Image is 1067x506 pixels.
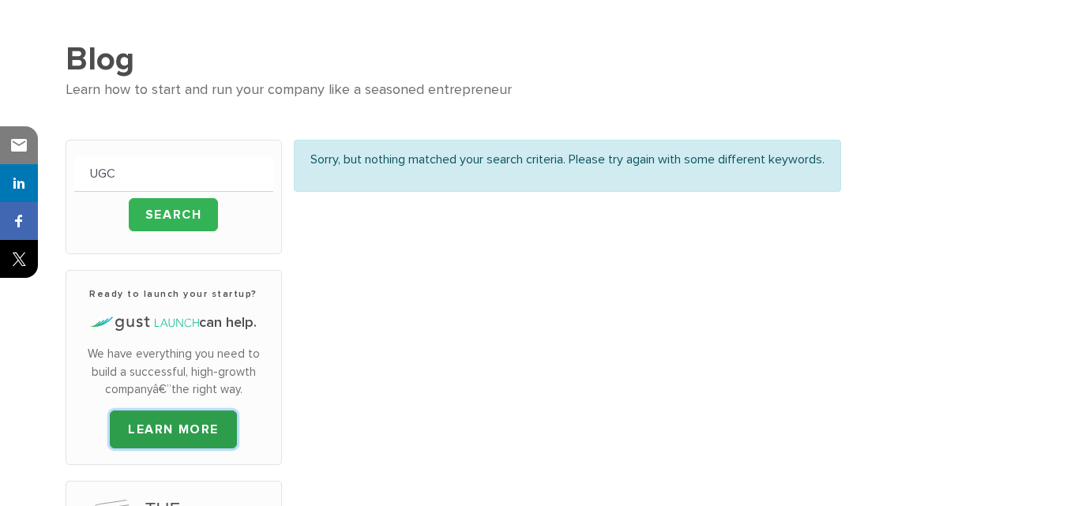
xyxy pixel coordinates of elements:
[74,345,273,399] p: We have everything you need to build a successful, high-growth companyâ€”the right way.
[74,156,273,192] input: Search blog
[66,79,1002,102] div: Learn how to start and run your company like a seasoned entrepreneur
[310,150,825,169] p: Sorry, but nothing matched your search criteria. Please try again with some different keywords.
[129,198,219,231] input: Search
[74,287,273,301] h3: Ready to launch your startup?
[74,313,273,333] h4: can help.
[110,410,237,448] a: LEARN MORE
[66,39,1002,79] h1: Blog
